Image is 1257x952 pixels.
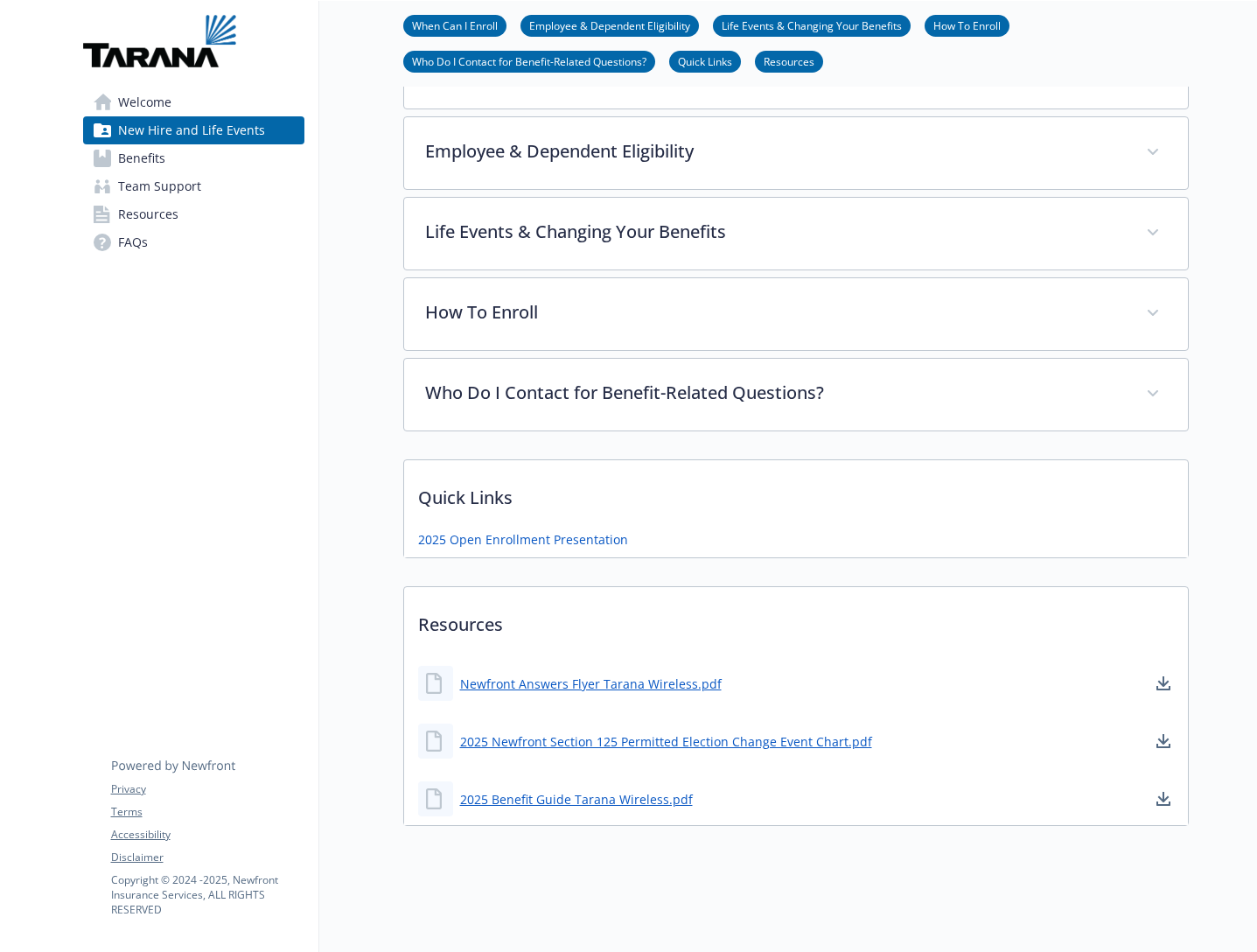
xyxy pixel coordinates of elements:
p: Life Events & Changing Your Benefits [425,219,1125,245]
p: Employee & Dependent Eligibility [425,138,1125,164]
a: Resources [83,200,304,228]
a: 2025 Open Enrollment Presentation [418,530,628,549]
a: FAQs [83,228,304,256]
p: Copyright © 2024 - 2025 , Newfront Insurance Services, ALL RIGHTS RESERVED [111,872,304,917]
span: Welcome [118,88,171,116]
a: Welcome [83,88,304,116]
p: Who Do I Contact for Benefit-Related Questions? [425,380,1125,406]
a: Life Events & Changing Your Benefits [713,17,911,33]
a: download document [1153,788,1174,809]
p: Quick Links [404,460,1188,525]
a: Resources [755,52,823,69]
a: 2025 Newfront Section 125 Permitted Election Change Event Chart.pdf [460,732,872,751]
a: Accessibility [111,827,304,843]
a: Quick Links [669,52,741,69]
div: Life Events & Changing Your Benefits [404,198,1188,269]
span: Resources [118,200,178,228]
a: Benefits [83,144,304,172]
span: FAQs [118,228,148,256]
a: New Hire and Life Events [83,116,304,144]
a: download document [1153,731,1174,752]
div: Employee & Dependent Eligibility [404,117,1188,189]
a: download document [1153,673,1174,694]
a: Privacy [111,781,304,797]
a: 2025 Benefit Guide Tarana Wireless.pdf [460,790,693,808]
a: Employee & Dependent Eligibility [520,17,699,33]
a: When Can I Enroll [403,17,506,33]
a: Disclaimer [111,850,304,865]
a: How To Enroll [925,17,1009,33]
span: Team Support [118,172,201,200]
a: Terms [111,804,304,820]
span: Benefits [118,144,165,172]
p: How To Enroll [425,299,1125,325]
div: How To Enroll [404,278,1188,350]
p: Resources [404,587,1188,652]
a: Newfront Answers Flyer Tarana Wireless.pdf [460,675,722,693]
a: Who Do I Contact for Benefit-Related Questions? [403,52,655,69]
a: Team Support [83,172,304,200]
div: Who Do I Contact for Benefit-Related Questions? [404,359,1188,430]
span: New Hire and Life Events [118,116,265,144]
